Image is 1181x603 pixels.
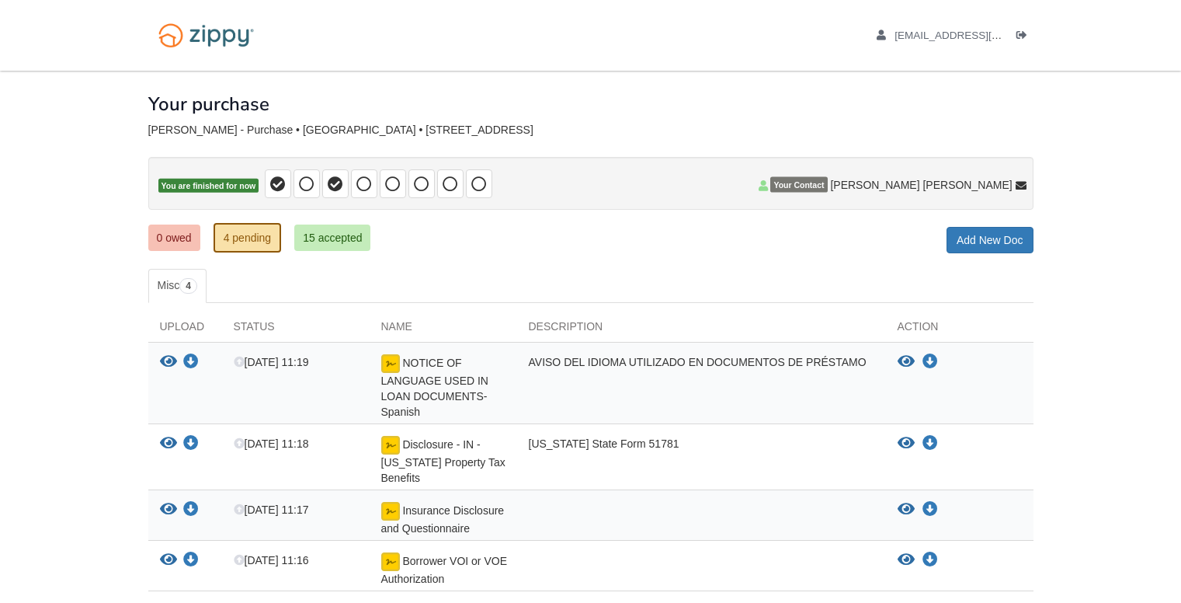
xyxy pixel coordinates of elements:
[183,438,199,451] a: Download Disclosure - IN - Indiana Property Tax Benefits
[158,179,259,193] span: You are finished for now
[214,223,282,253] a: 4 pending
[234,504,309,516] span: [DATE] 11:17
[381,504,505,535] span: Insurance Disclosure and Questionnaire
[877,30,1073,45] a: edit profile
[160,552,177,569] button: View Borrower VOI or VOE Authorization
[922,504,938,516] a: Download Insurance Disclosure and Questionnaire
[886,319,1033,342] div: Action
[381,354,400,373] img: Document fully signed
[898,552,915,568] button: View Borrower VOI or VOE Authorization
[234,437,309,450] span: [DATE] 11:18
[222,319,370,342] div: Status
[294,225,370,251] a: 15 accepted
[381,436,400,455] img: Document fully signed
[183,357,199,369] a: Download NOTICE OF LANGUAGE USED IN LOAN DOCUMENTS-Spanish
[183,504,199,517] a: Download Insurance Disclosure and Questionnaire
[234,356,309,368] span: [DATE] 11:19
[160,354,177,371] button: View NOTICE OF LANGUAGE USED IN LOAN DOCUMENTS-Spanish
[898,354,915,370] button: View NOTICE OF LANGUAGE USED IN LOAN DOCUMENTS-Spanish
[148,225,200,251] a: 0 owed
[183,555,199,567] a: Download Borrower VOI or VOE Authorization
[234,554,309,566] span: [DATE] 11:16
[381,357,488,418] span: NOTICE OF LANGUAGE USED IN LOAN DOCUMENTS-Spanish
[517,319,886,342] div: Description
[517,436,886,486] div: [US_STATE] State Form 51781
[148,124,1033,137] div: [PERSON_NAME] - Purchase • [GEOGRAPHIC_DATA] • [STREET_ADDRESS]
[894,30,1072,41] span: rinconedgar10@gmail.com
[148,269,207,303] a: Misc
[381,438,505,484] span: Disclosure - IN - [US_STATE] Property Tax Benefits
[370,319,517,342] div: Name
[898,436,915,451] button: View Disclosure - IN - Indiana Property Tax Benefits
[148,16,264,55] img: Logo
[922,356,938,368] a: Download NOTICE OF LANGUAGE USED IN LOAN DOCUMENTS-Spanish
[148,94,269,114] h1: Your purchase
[1016,30,1033,45] a: Log out
[160,502,177,518] button: View Insurance Disclosure and Questionnaire
[922,437,938,450] a: Download Disclosure - IN - Indiana Property Tax Benefits
[830,177,1012,193] span: [PERSON_NAME] [PERSON_NAME]
[148,319,222,342] div: Upload
[381,555,507,585] span: Borrower VOI or VOE Authorization
[770,177,827,193] span: Your Contact
[947,227,1033,253] a: Add New Doc
[922,554,938,566] a: Download Borrower VOI or VOE Authorization
[381,552,400,571] img: Document fully signed
[160,436,177,452] button: View Disclosure - IN - Indiana Property Tax Benefits
[179,278,197,294] span: 4
[381,502,400,521] img: Document fully signed
[898,502,915,518] button: View Insurance Disclosure and Questionnaire
[517,354,886,420] div: AVISO DEL IDIOMA UTILIZADO EN DOCUMENTOS DE PRÉSTAMO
